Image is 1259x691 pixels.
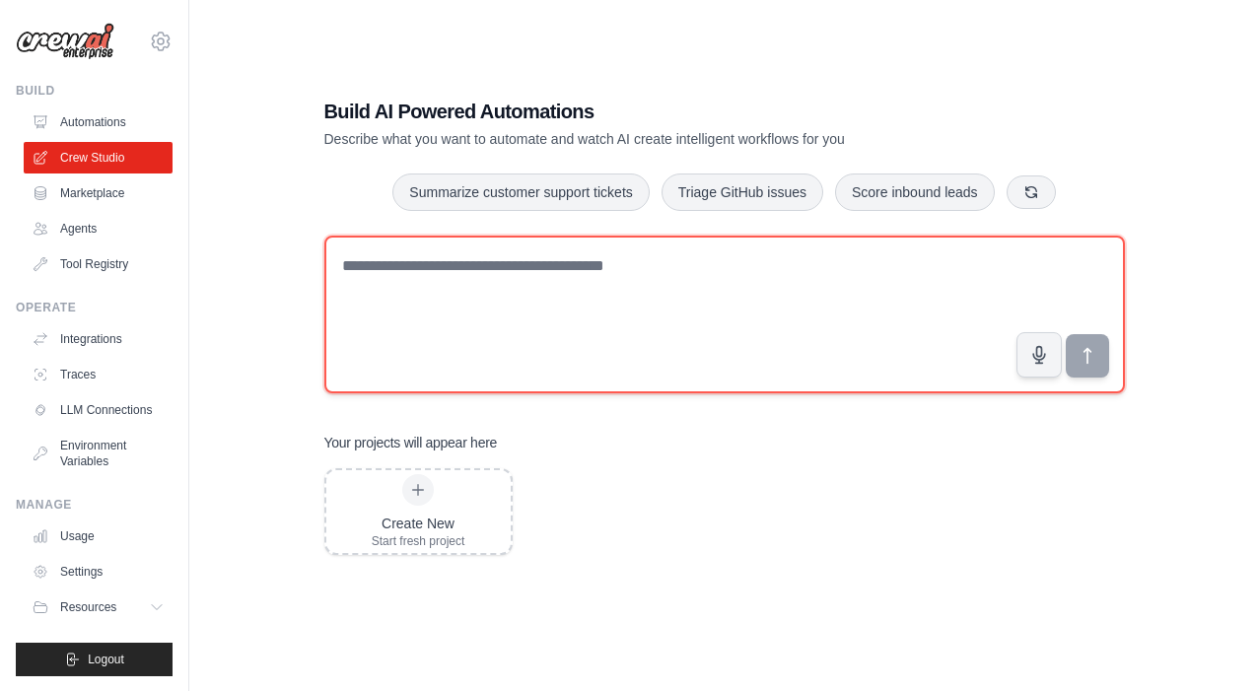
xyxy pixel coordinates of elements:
[24,430,173,477] a: Environment Variables
[372,514,465,533] div: Create New
[24,213,173,244] a: Agents
[24,142,173,173] a: Crew Studio
[24,394,173,426] a: LLM Connections
[24,556,173,587] a: Settings
[392,173,649,211] button: Summarize customer support tickets
[60,599,116,615] span: Resources
[324,98,987,125] h1: Build AI Powered Automations
[662,173,823,211] button: Triage GitHub issues
[24,520,173,552] a: Usage
[24,106,173,138] a: Automations
[24,177,173,209] a: Marketplace
[1016,332,1062,378] button: Click to speak your automation idea
[24,323,173,355] a: Integrations
[24,591,173,623] button: Resources
[324,129,987,149] p: Describe what you want to automate and watch AI create intelligent workflows for you
[24,248,173,280] a: Tool Registry
[324,433,498,452] h3: Your projects will appear here
[16,300,173,315] div: Operate
[16,83,173,99] div: Build
[835,173,995,211] button: Score inbound leads
[24,359,173,390] a: Traces
[88,652,124,667] span: Logout
[1160,596,1259,691] iframe: Chat Widget
[372,533,465,549] div: Start fresh project
[16,497,173,513] div: Manage
[16,23,114,60] img: Logo
[16,643,173,676] button: Logout
[1007,175,1056,209] button: Get new suggestions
